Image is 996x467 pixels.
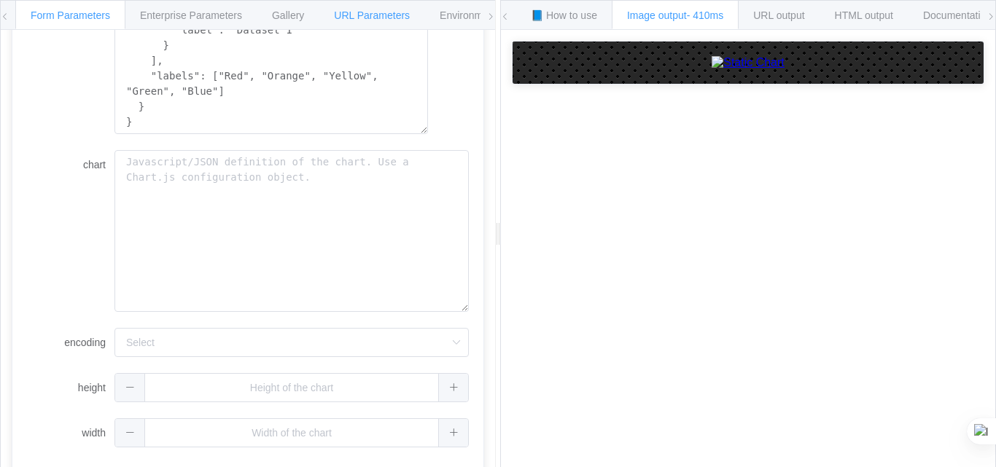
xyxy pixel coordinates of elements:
[114,328,469,357] input: Select
[27,373,114,402] label: height
[712,56,785,69] img: Static Chart
[114,418,469,447] input: Width of the chart
[627,9,723,21] span: Image output
[440,9,502,21] span: Environments
[31,9,110,21] span: Form Parameters
[334,9,410,21] span: URL Parameters
[753,9,804,21] span: URL output
[687,9,724,21] span: - 410ms
[923,9,992,21] span: Documentation
[527,56,969,69] a: Static Chart
[27,328,114,357] label: encoding
[140,9,242,21] span: Enterprise Parameters
[27,418,114,447] label: width
[531,9,597,21] span: 📘 How to use
[835,9,893,21] span: HTML output
[27,150,114,179] label: chart
[272,9,304,21] span: Gallery
[114,373,469,402] input: Height of the chart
